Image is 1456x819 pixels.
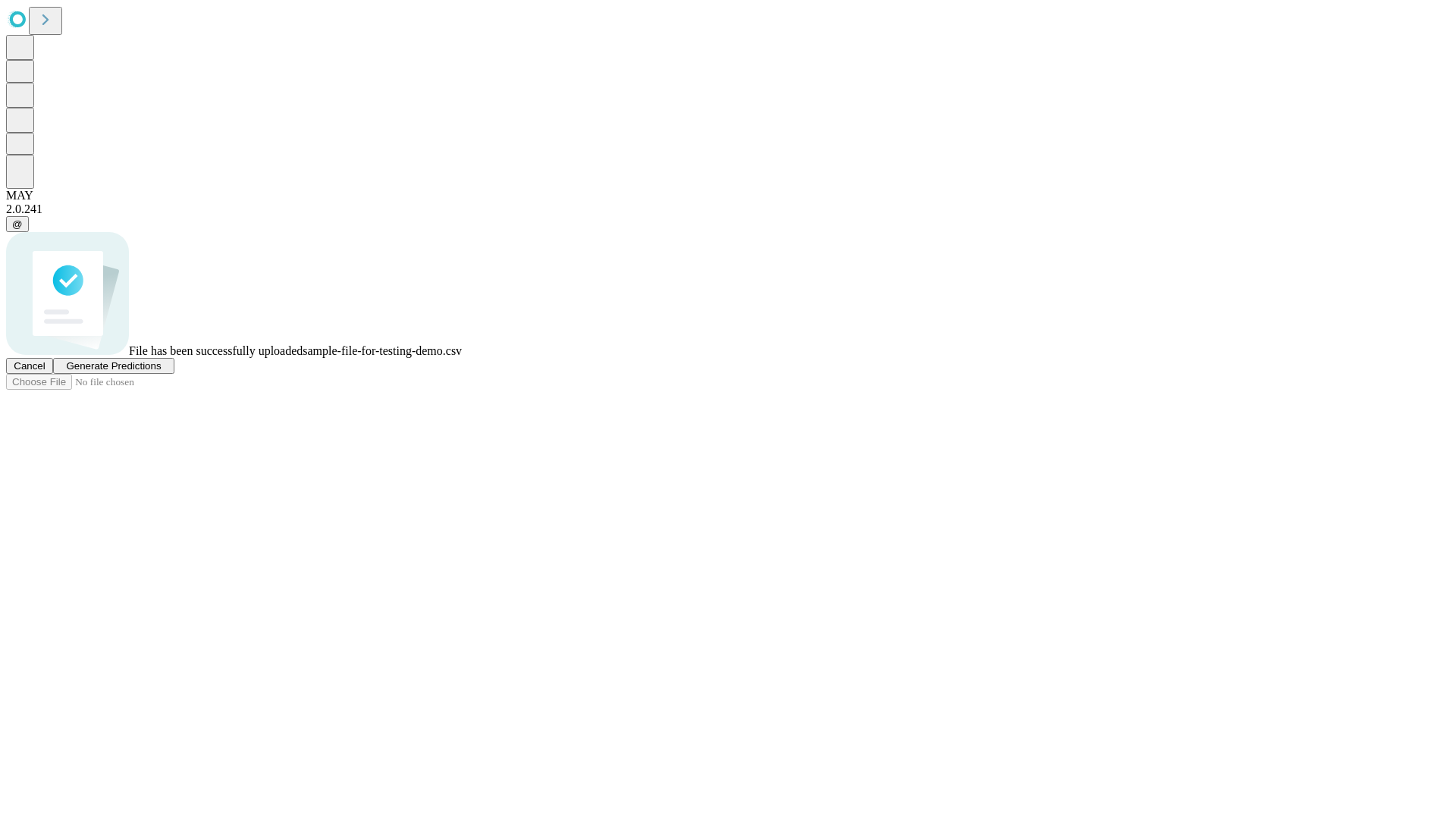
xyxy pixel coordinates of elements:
div: 2.0.241 [6,202,1450,216]
span: Cancel [14,360,45,372]
button: @ [6,216,29,232]
button: Generate Predictions [53,358,174,374]
span: sample-file-for-testing-demo.csv [303,344,462,357]
span: @ [12,218,23,230]
button: Cancel [6,358,53,374]
span: Generate Predictions [66,360,161,372]
div: MAY [6,189,1450,202]
span: File has been successfully uploaded [129,344,303,357]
